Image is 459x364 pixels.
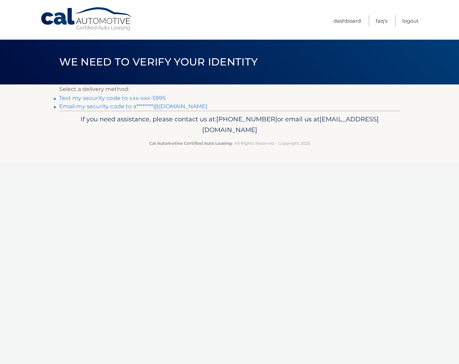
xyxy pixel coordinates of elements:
strong: Cal Automotive Certified Auto Leasing [149,141,232,146]
p: - All Rights Reserved - Copyright 2025 [64,140,396,147]
a: Logout [402,15,419,27]
span: [PHONE_NUMBER] [216,115,277,123]
a: FAQ's [376,15,387,27]
p: Select a delivery method: [59,84,400,94]
a: Email my security code to a********@[DOMAIN_NAME] [59,103,208,110]
a: Dashboard [333,15,361,27]
a: Text my security code to xxx-xxx-5995 [59,95,166,101]
p: If you need assistance, please contact us at: or email us at [64,114,396,136]
a: Cal Automotive [40,7,133,31]
span: We need to verify your identity [59,55,258,68]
